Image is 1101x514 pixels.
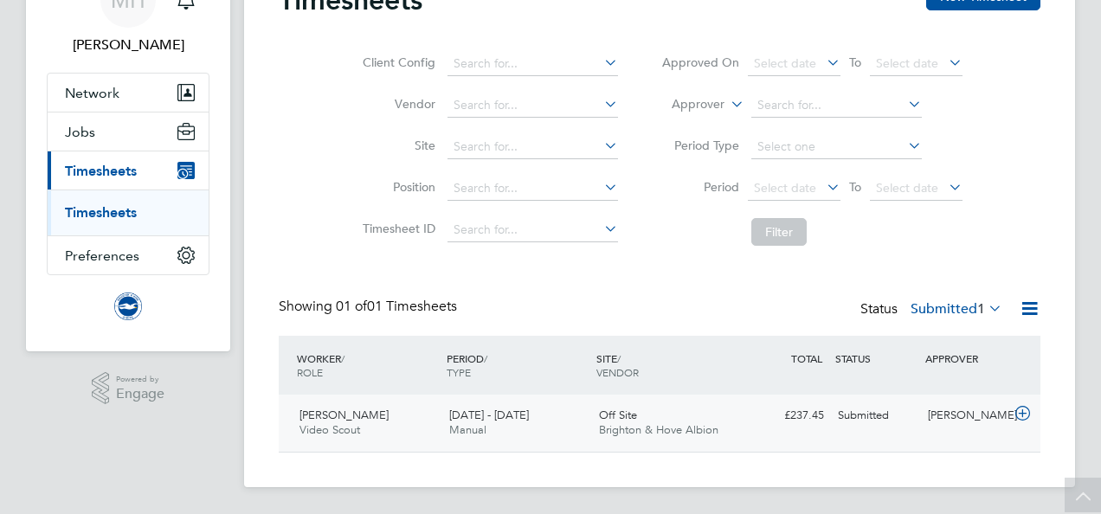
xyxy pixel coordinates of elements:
a: Timesheets [65,204,137,221]
label: Site [357,138,435,153]
label: Submitted [911,300,1002,318]
input: Search for... [447,93,618,118]
span: Preferences [65,247,139,264]
label: Approver [647,96,724,113]
span: Jobs [65,124,95,140]
div: WORKER [293,343,442,388]
span: TYPE [447,365,471,379]
button: Jobs [48,112,209,151]
div: Timesheets [48,190,209,235]
label: Period Type [661,138,739,153]
span: Engage [116,387,164,402]
span: Brighton & Hove Albion [599,422,718,437]
span: / [617,351,621,365]
span: [PERSON_NAME] [299,408,389,422]
label: Approved On [661,55,739,70]
span: Marcus Herron [47,35,209,55]
label: Position [357,179,435,195]
span: Select date [754,55,816,71]
label: Timesheet ID [357,221,435,236]
label: Period [661,179,739,195]
div: £237.45 [741,402,831,430]
div: APPROVER [921,343,1011,374]
input: Select one [751,135,922,159]
input: Search for... [447,135,618,159]
span: Select date [876,180,938,196]
span: Select date [754,180,816,196]
input: Search for... [447,52,618,76]
span: 01 Timesheets [336,298,457,315]
span: Manual [449,422,486,437]
div: Submitted [831,402,921,430]
span: / [484,351,487,365]
div: PERIOD [442,343,592,388]
span: TOTAL [791,351,822,365]
span: To [844,176,866,198]
div: Status [860,298,1006,322]
a: Go to home page [47,292,209,320]
label: Client Config [357,55,435,70]
span: 01 of [336,298,367,315]
span: / [341,351,344,365]
div: SITE [592,343,742,388]
span: Off Site [599,408,637,422]
button: Timesheets [48,151,209,190]
input: Search for... [447,177,618,201]
span: Select date [876,55,938,71]
span: Video Scout [299,422,360,437]
button: Filter [751,218,807,246]
div: [PERSON_NAME] [921,402,1011,430]
input: Search for... [751,93,922,118]
button: Preferences [48,236,209,274]
span: Network [65,85,119,101]
label: Vendor [357,96,435,112]
span: To [844,51,866,74]
img: brightonandhovealbion-logo-retina.png [114,292,142,320]
input: Search for... [447,218,618,242]
span: ROLE [297,365,323,379]
span: Timesheets [65,163,137,179]
div: Showing [279,298,460,316]
div: STATUS [831,343,921,374]
span: 1 [977,300,985,318]
span: Powered by [116,372,164,387]
button: Network [48,74,209,112]
span: VENDOR [596,365,639,379]
span: [DATE] - [DATE] [449,408,529,422]
a: Powered byEngage [92,372,165,405]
